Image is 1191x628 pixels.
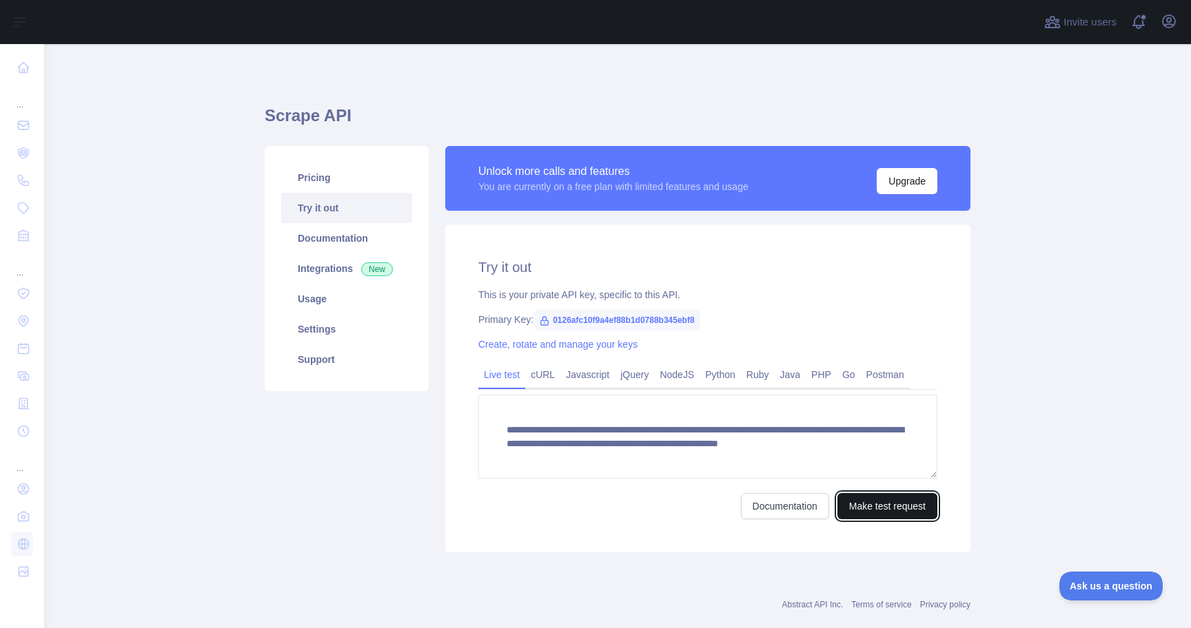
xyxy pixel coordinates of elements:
a: Privacy policy [920,600,970,609]
div: This is your private API key, specific to this API. [478,288,937,302]
div: ... [11,446,33,474]
a: Create, rotate and manage your keys [478,339,638,350]
a: Documentation [741,493,829,519]
div: Primary Key: [478,313,937,326]
a: Go [837,364,861,386]
a: Integrations New [281,253,412,284]
div: ... [11,251,33,278]
button: Make test request [837,493,937,519]
a: Python [700,364,741,386]
button: Upgrade [877,168,937,194]
h2: Try it out [478,258,937,277]
a: Javascript [560,364,615,386]
button: Invite users [1041,11,1119,33]
span: New [361,262,393,276]
h1: Scrape API [265,105,970,138]
iframe: Toggle Customer Support [1059,572,1163,600]
a: Support [281,344,412,375]
div: Unlock more calls and features [478,163,749,180]
span: 0126afc10f9a4ef88b1d0788b345ebf8 [533,310,700,331]
a: Postman [861,364,910,386]
div: You are currently on a free plan with limited features and usage [478,180,749,193]
span: Invite users [1063,14,1117,30]
a: Terms of service [851,600,911,609]
a: Abstract API Inc. [782,600,844,609]
a: Pricing [281,163,412,193]
a: NodeJS [654,364,700,386]
a: Live test [478,364,525,386]
a: Settings [281,314,412,344]
a: Ruby [741,364,775,386]
a: jQuery [615,364,654,386]
a: Usage [281,284,412,314]
a: Documentation [281,223,412,253]
a: PHP [806,364,837,386]
a: cURL [525,364,560,386]
div: ... [11,83,33,110]
a: Java [775,364,806,386]
a: Try it out [281,193,412,223]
